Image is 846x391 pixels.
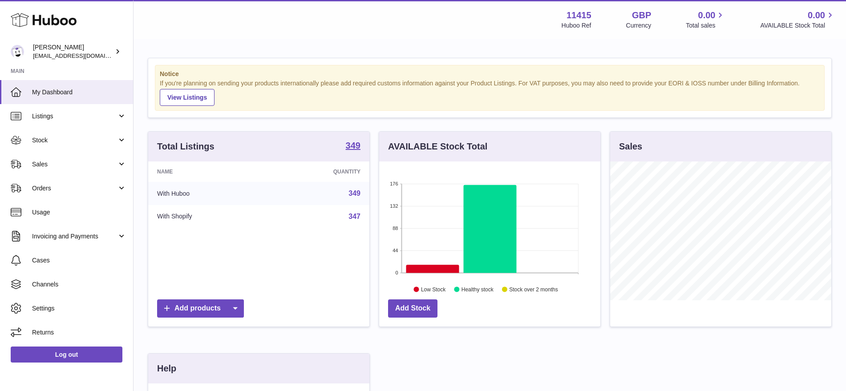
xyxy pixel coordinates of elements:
a: Add Stock [388,299,437,318]
h3: Total Listings [157,141,215,153]
a: 349 [348,189,360,197]
span: My Dashboard [32,88,126,97]
span: 0.00 [808,9,825,21]
th: Quantity [267,161,369,182]
h3: AVAILABLE Stock Total [388,141,487,153]
strong: 349 [346,141,360,150]
h3: Sales [619,141,642,153]
span: AVAILABLE Stock Total [760,21,835,30]
span: Settings [32,304,126,313]
a: Add products [157,299,244,318]
span: Cases [32,256,126,265]
div: Huboo Ref [562,21,591,30]
text: Healthy stock [461,286,494,292]
a: View Listings [160,89,215,106]
strong: GBP [632,9,651,21]
td: With Shopify [148,205,267,228]
span: Total sales [686,21,725,30]
div: If you're planning on sending your products internationally please add required customs informati... [160,79,820,106]
span: Listings [32,112,117,121]
div: [PERSON_NAME] [33,43,113,60]
text: Stock over 2 months [509,286,558,292]
span: Orders [32,184,117,193]
span: Sales [32,160,117,169]
th: Name [148,161,267,182]
text: 88 [393,226,398,231]
img: care@shopmanto.uk [11,45,24,58]
a: 349 [346,141,360,152]
strong: Notice [160,70,820,78]
text: 132 [390,203,398,209]
strong: 11415 [567,9,591,21]
span: Stock [32,136,117,145]
h3: Help [157,363,176,375]
span: Returns [32,328,126,337]
div: Currency [626,21,652,30]
a: 0.00 AVAILABLE Stock Total [760,9,835,30]
text: 44 [393,248,398,253]
a: 0.00 Total sales [686,9,725,30]
span: [EMAIL_ADDRESS][DOMAIN_NAME] [33,52,131,59]
text: 0 [395,270,398,275]
text: Low Stock [421,286,446,292]
text: 176 [390,181,398,186]
span: 0.00 [698,9,716,21]
span: Channels [32,280,126,289]
a: Log out [11,347,122,363]
span: Usage [32,208,126,217]
td: With Huboo [148,182,267,205]
a: 347 [348,213,360,220]
span: Invoicing and Payments [32,232,117,241]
